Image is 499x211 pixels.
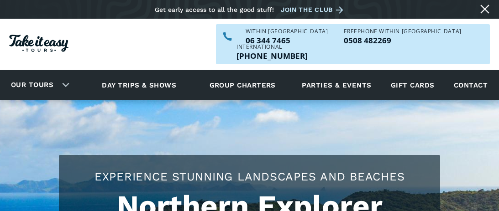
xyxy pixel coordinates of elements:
[344,36,461,44] a: Call us freephone within NZ on 0508482269
[155,6,274,13] div: Get early access to all the good stuff!
[246,36,328,44] p: 06 344 7465
[236,44,308,50] div: International
[246,36,328,44] a: Call us within NZ on 063447465
[236,52,308,60] p: [PHONE_NUMBER]
[344,29,461,34] div: Freephone WITHIN [GEOGRAPHIC_DATA]
[449,72,492,98] a: Contact
[344,36,461,44] p: 0508 482269
[281,4,347,15] a: Join the club
[236,52,308,60] a: Call us outside of NZ on +6463447465
[68,169,431,185] h2: Experience stunning landscapes and beaches
[478,2,492,16] a: Close message
[246,29,328,34] div: WITHIN [GEOGRAPHIC_DATA]
[386,72,439,98] a: Gift cards
[9,30,68,59] a: Homepage
[9,35,68,52] img: Take it easy Tours logo
[297,72,376,98] a: Parties & events
[4,74,60,96] a: Our tours
[90,72,188,98] a: Day trips & shows
[198,72,287,98] a: Group charters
